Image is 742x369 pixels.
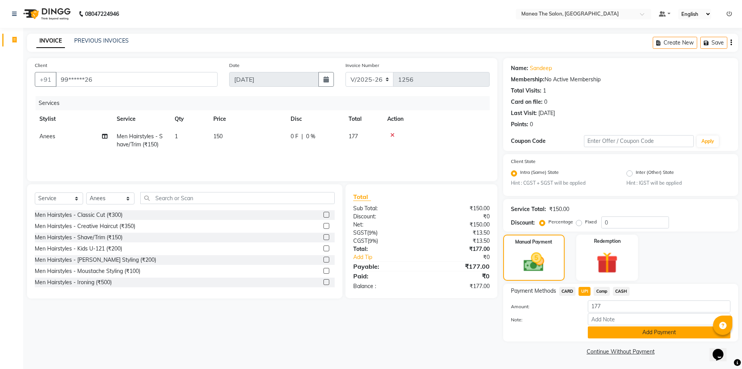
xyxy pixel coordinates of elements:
[511,98,543,106] div: Card on file:
[369,230,376,236] span: 9%
[505,316,582,323] label: Note:
[36,34,65,48] a: INVOICE
[585,218,597,225] label: Fixed
[511,64,528,72] div: Name:
[626,180,730,187] small: Hint : IGST will be applied
[344,110,383,128] th: Total
[347,282,421,290] div: Balance :
[347,262,421,271] div: Payable:
[140,192,335,204] input: Search or Scan
[209,110,286,128] th: Price
[74,37,129,44] a: PREVIOUS INVOICES
[291,132,298,141] span: 0 F
[347,221,421,229] div: Net:
[369,238,376,244] span: 9%
[347,253,434,261] a: Add Tip
[520,169,559,178] label: Intra (Same) State
[286,110,344,128] th: Disc
[517,250,551,274] img: _cash.svg
[511,87,541,95] div: Total Visits:
[588,313,730,325] input: Add Note
[511,219,535,227] div: Discount:
[353,193,371,201] span: Total
[511,180,615,187] small: Hint : CGST + SGST will be applied
[530,64,552,72] a: Sandeep
[515,239,552,245] label: Manual Payment
[117,133,163,148] span: Men Hairstyles - Shave/Trim (₹150)
[511,287,556,295] span: Payment Methods
[347,204,421,213] div: Sub Total:
[229,62,240,69] label: Date
[636,169,674,178] label: Inter (Other) State
[421,237,495,245] div: ₹13.50
[505,303,582,310] label: Amount:
[56,72,218,87] input: Search by Name/Mobile/Email/Code
[349,133,358,140] span: 177
[421,229,495,237] div: ₹13.50
[549,205,569,213] div: ₹150.00
[511,76,545,84] div: Membership:
[35,256,156,264] div: Men Hairstyles - [PERSON_NAME] Styling (₹200)
[347,245,421,253] div: Total:
[543,87,546,95] div: 1
[710,338,734,361] iframe: chat widget
[20,3,73,25] img: logo
[35,267,140,275] div: Men Hairstyles - Moustache Styling (₹100)
[421,204,495,213] div: ₹150.00
[39,133,55,140] span: Anees
[584,135,694,147] input: Enter Offer / Coupon Code
[35,72,56,87] button: +91
[347,229,421,237] div: ( )
[511,158,536,165] label: Client State
[579,287,591,296] span: UPI
[588,326,730,338] button: Add Payment
[700,37,727,49] button: Save
[538,109,555,117] div: [DATE]
[434,253,495,261] div: ₹0
[421,271,495,281] div: ₹0
[353,229,367,236] span: SGST
[35,62,47,69] label: Client
[353,237,368,244] span: CGST
[505,348,737,356] a: Continue Without Payment
[383,110,490,128] th: Action
[175,133,178,140] span: 1
[544,98,547,106] div: 0
[594,287,610,296] span: Comp
[511,205,546,213] div: Service Total:
[35,245,122,253] div: Men Hairstyles - Kids U-121 (₹200)
[347,237,421,245] div: ( )
[421,245,495,253] div: ₹177.00
[421,262,495,271] div: ₹177.00
[511,120,528,129] div: Points:
[170,110,209,128] th: Qty
[559,287,576,296] span: CARD
[347,213,421,221] div: Discount:
[548,218,573,225] label: Percentage
[653,37,697,49] button: Create New
[35,211,123,219] div: Men Hairstyles - Classic Cut (₹300)
[35,233,123,242] div: Men Hairstyles - Shave/Trim (₹150)
[697,136,719,147] button: Apply
[530,120,533,129] div: 0
[345,62,379,69] label: Invoice Number
[112,110,170,128] th: Service
[590,249,625,276] img: _gift.svg
[213,133,223,140] span: 150
[421,282,495,290] div: ₹177.00
[85,3,119,25] b: 08047224946
[511,76,730,84] div: No Active Membership
[35,222,135,230] div: Men Hairstyles - Creative Haircut (₹350)
[35,278,112,287] div: Men Hairstyles - Ironing (₹500)
[347,271,421,281] div: Paid:
[306,132,315,141] span: 0 %
[36,96,495,110] div: Services
[613,287,630,296] span: CASH
[588,300,730,312] input: Amount
[421,213,495,221] div: ₹0
[511,109,537,117] div: Last Visit:
[511,137,584,145] div: Coupon Code
[421,221,495,229] div: ₹150.00
[301,132,303,141] span: |
[35,110,112,128] th: Stylist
